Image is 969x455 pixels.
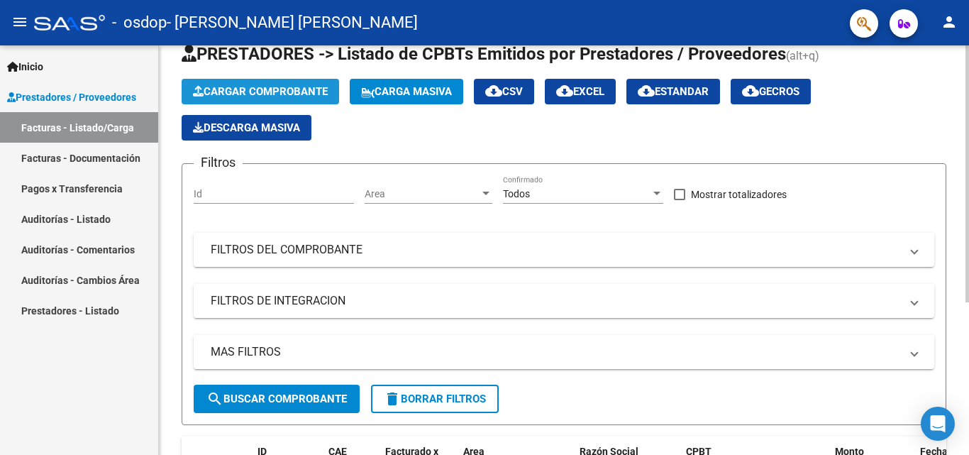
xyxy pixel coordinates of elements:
mat-expansion-panel-header: MAS FILTROS [194,335,934,369]
button: Buscar Comprobante [194,385,360,413]
button: Descarga Masiva [182,115,311,141]
span: Carga Masiva [361,85,452,98]
button: Cargar Comprobante [182,79,339,104]
span: Borrar Filtros [384,393,486,405]
span: Gecros [742,85,799,98]
span: Todos [503,188,530,199]
span: Cargar Comprobante [193,85,328,98]
span: Prestadores / Proveedores [7,89,136,105]
span: - [PERSON_NAME] [PERSON_NAME] [167,7,418,38]
mat-icon: cloud_download [742,82,759,99]
span: EXCEL [556,85,604,98]
span: PRESTADORES -> Listado de CPBTs Emitidos por Prestadores / Proveedores [182,44,786,64]
div: Open Intercom Messenger [921,407,955,441]
mat-icon: search [206,390,223,407]
span: Mostrar totalizadores [691,186,787,203]
span: Area [365,188,480,200]
mat-icon: cloud_download [556,82,573,99]
mat-icon: cloud_download [638,82,655,99]
span: Descarga Masiva [193,121,300,134]
h3: Filtros [194,153,243,172]
button: Estandar [626,79,720,104]
mat-icon: person [941,13,958,31]
button: CSV [474,79,534,104]
mat-icon: menu [11,13,28,31]
span: Estandar [638,85,709,98]
span: Buscar Comprobante [206,393,347,405]
span: - osdop [112,7,167,38]
mat-icon: delete [384,390,401,407]
span: Inicio [7,59,43,75]
button: Borrar Filtros [371,385,499,413]
mat-panel-title: FILTROS DEL COMPROBANTE [211,242,900,258]
mat-panel-title: MAS FILTROS [211,344,900,360]
button: EXCEL [545,79,616,104]
mat-expansion-panel-header: FILTROS DE INTEGRACION [194,284,934,318]
span: CSV [485,85,523,98]
mat-icon: cloud_download [485,82,502,99]
mat-expansion-panel-header: FILTROS DEL COMPROBANTE [194,233,934,267]
button: Gecros [731,79,811,104]
app-download-masive: Descarga masiva de comprobantes (adjuntos) [182,115,311,141]
button: Carga Masiva [350,79,463,104]
mat-panel-title: FILTROS DE INTEGRACION [211,293,900,309]
span: (alt+q) [786,49,819,62]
